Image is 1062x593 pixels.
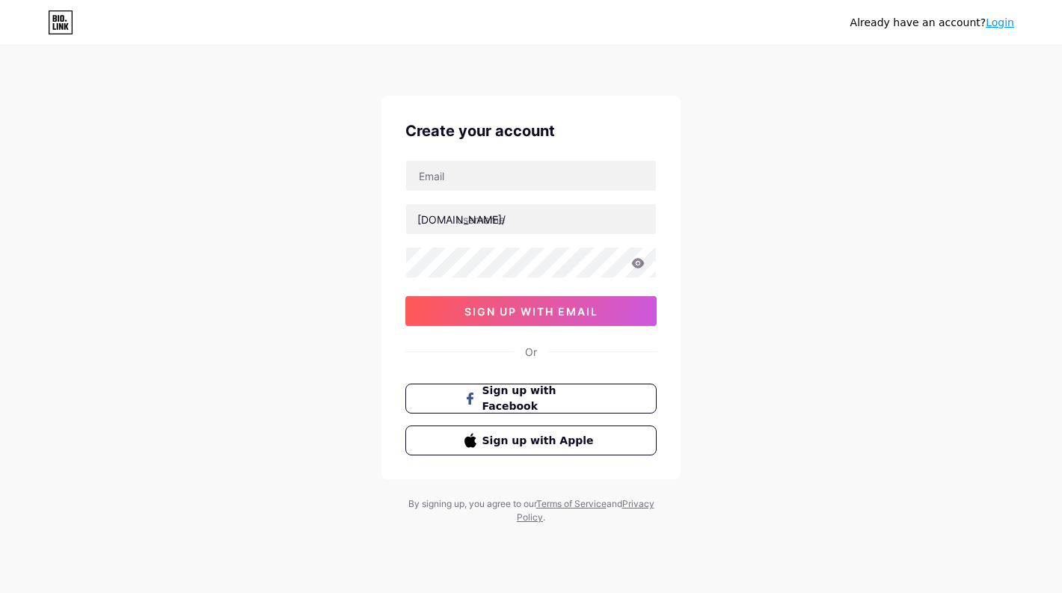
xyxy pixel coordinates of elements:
button: sign up with email [405,296,657,326]
div: Create your account [405,120,657,142]
span: Sign up with Apple [482,433,598,449]
a: Login [986,16,1014,28]
div: Already have an account? [850,15,1014,31]
input: username [406,204,656,234]
span: sign up with email [464,305,598,318]
button: Sign up with Facebook [405,384,657,414]
div: By signing up, you agree to our and . [404,497,658,524]
div: Or [525,344,537,360]
span: Sign up with Facebook [482,383,598,414]
a: Terms of Service [536,498,607,509]
div: [DOMAIN_NAME]/ [417,212,506,227]
button: Sign up with Apple [405,425,657,455]
input: Email [406,161,656,191]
